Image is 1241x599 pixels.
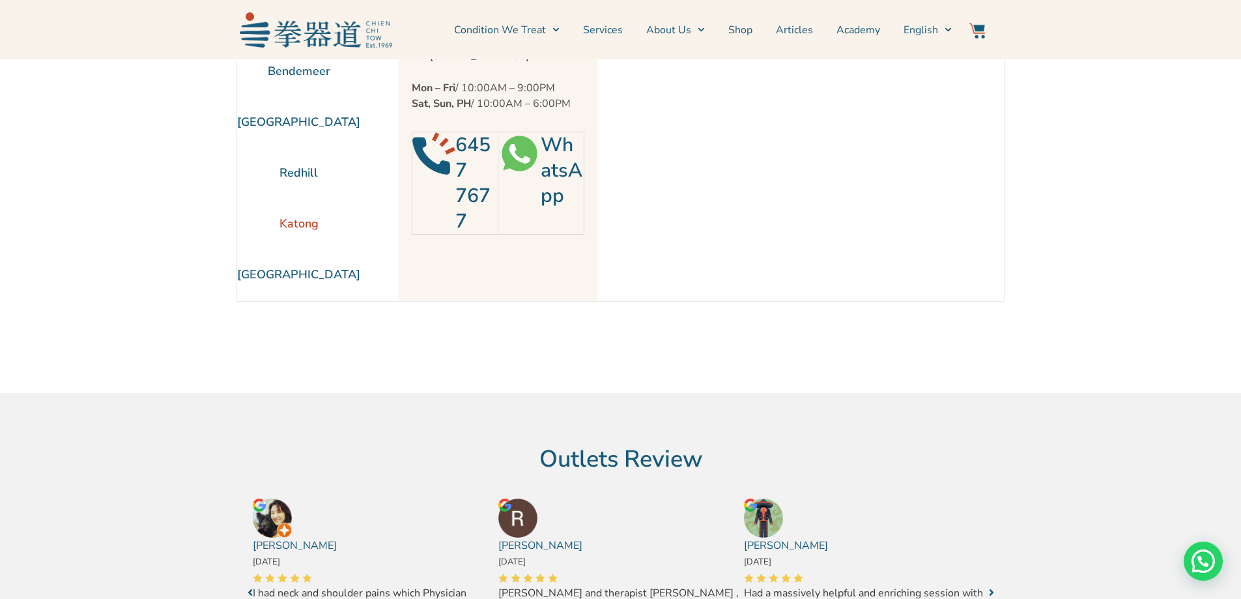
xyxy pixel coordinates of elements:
[498,538,582,553] a: [PERSON_NAME]
[904,14,952,46] a: Switch to English
[412,81,455,95] strong: Mon – Fri
[583,14,623,46] a: Services
[646,14,705,46] a: About Us
[744,556,771,568] span: [DATE]
[836,14,880,46] a: Academy
[541,132,582,209] a: WhatsApp
[253,499,292,538] img: Li-Ling Sitoh
[246,445,995,474] h2: Outlets Review
[969,23,985,38] img: Website Icon-03
[412,80,584,111] p: / 10:00AM – 9:00PM / 10:00AM – 6:00PM
[498,499,537,538] img: Roy Chan
[399,14,952,46] nav: Menu
[744,499,783,538] img: Leon O
[776,14,813,46] a: Articles
[455,132,491,235] a: 6457 7677
[904,22,938,38] span: English
[454,14,560,46] a: Condition We Treat
[498,556,526,568] span: [DATE]
[728,14,752,46] a: Shop
[744,538,828,553] a: [PERSON_NAME]
[253,556,280,568] span: [DATE]
[253,538,337,553] a: [PERSON_NAME]
[1184,542,1223,581] div: Need help? WhatsApp contact
[412,96,471,111] strong: Sat, Sun, PH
